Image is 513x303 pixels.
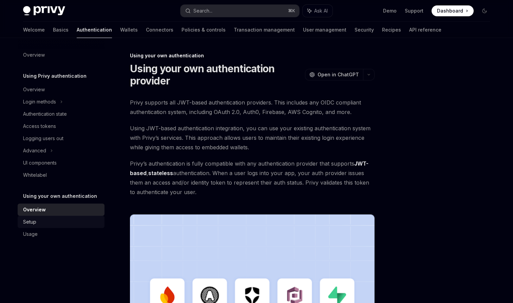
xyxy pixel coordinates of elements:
a: Overview [18,83,104,96]
a: Overview [18,204,104,216]
a: Policies & controls [182,22,226,38]
div: Using your own authentication [130,52,375,59]
button: Search...⌘K [180,5,299,17]
a: Wallets [120,22,138,38]
a: Overview [18,49,104,61]
a: Usage [18,228,104,240]
button: Toggle dark mode [479,5,490,16]
a: Authentication [77,22,112,38]
div: Login methods [23,98,56,106]
div: Authentication state [23,110,67,118]
a: Security [355,22,374,38]
a: API reference [409,22,441,38]
a: Access tokens [18,120,104,132]
a: Recipes [382,22,401,38]
span: Privy’s authentication is fully compatible with any authentication provider that supports , authe... [130,159,375,197]
a: Support [405,7,423,14]
div: Logging users out [23,134,63,143]
h1: Using your own authentication provider [130,62,302,87]
a: Dashboard [432,5,474,16]
div: Access tokens [23,122,56,130]
div: Advanced [23,147,46,155]
button: Ask AI [303,5,332,17]
button: Open in ChatGPT [305,69,363,80]
a: User management [303,22,346,38]
div: UI components [23,159,57,167]
div: Overview [23,206,46,214]
a: stateless [148,170,173,177]
span: ⌘ K [288,8,295,14]
div: Overview [23,51,45,59]
span: Privy supports all JWT-based authentication providers. This includes any OIDC compliant authentic... [130,98,375,117]
a: Welcome [23,22,45,38]
span: Using JWT-based authentication integration, you can use your existing authentication system with ... [130,124,375,152]
a: Setup [18,216,104,228]
span: Dashboard [437,7,463,14]
div: Whitelabel [23,171,47,179]
span: Open in ChatGPT [318,71,359,78]
div: Search... [193,7,212,15]
a: Basics [53,22,69,38]
a: Whitelabel [18,169,104,181]
a: Transaction management [234,22,295,38]
span: Ask AI [314,7,328,14]
img: dark logo [23,6,65,16]
a: Demo [383,7,397,14]
div: Setup [23,218,36,226]
a: Authentication state [18,108,104,120]
div: Usage [23,230,38,238]
a: Connectors [146,22,173,38]
h5: Using your own authentication [23,192,97,200]
h5: Using Privy authentication [23,72,87,80]
a: UI components [18,157,104,169]
a: Logging users out [18,132,104,145]
div: Overview [23,86,45,94]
